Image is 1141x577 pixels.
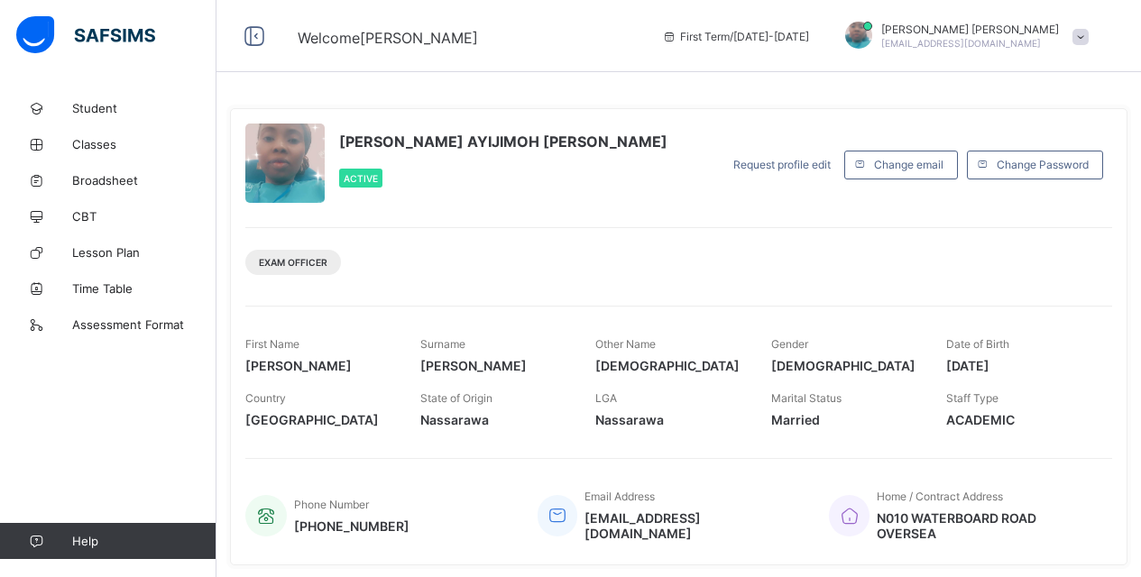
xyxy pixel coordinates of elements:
span: LGA [595,391,617,405]
span: Email Address [584,490,655,503]
span: Student [72,101,216,115]
span: First Name [245,337,299,351]
span: Married [771,412,919,427]
span: Nassarawa [595,412,743,427]
span: [PHONE_NUMBER] [294,518,409,534]
img: safsims [16,16,155,54]
span: Home / Contract Address [877,490,1003,503]
span: N010 WATERBOARD ROAD OVERSEA [877,510,1094,541]
span: Nassarawa [420,412,568,427]
span: [PERSON_NAME] AYIJIMOH [PERSON_NAME] [339,133,667,151]
span: Help [72,534,216,548]
span: [PERSON_NAME] [420,358,568,373]
span: Change Password [997,158,1089,171]
span: [DEMOGRAPHIC_DATA] [595,358,743,373]
span: Welcome [PERSON_NAME] [298,29,478,47]
div: JANETAHMED [827,22,1098,51]
span: Request profile edit [733,158,831,171]
span: Change email [874,158,943,171]
span: [EMAIL_ADDRESS][DOMAIN_NAME] [584,510,802,541]
span: Staff Type [946,391,998,405]
span: Time Table [72,281,216,296]
span: Country [245,391,286,405]
span: Exam Officer [259,257,327,268]
span: Other Name [595,337,656,351]
span: [PERSON_NAME] [PERSON_NAME] [881,23,1059,36]
span: [GEOGRAPHIC_DATA] [245,412,393,427]
span: [DATE] [946,358,1094,373]
span: [PERSON_NAME] [245,358,393,373]
span: ACADEMIC [946,412,1094,427]
span: Broadsheet [72,173,216,188]
span: [DEMOGRAPHIC_DATA] [771,358,919,373]
span: Marital Status [771,391,842,405]
span: Classes [72,137,216,151]
span: [EMAIL_ADDRESS][DOMAIN_NAME] [881,38,1041,49]
span: Surname [420,337,465,351]
span: Active [344,173,378,184]
span: Assessment Format [72,317,216,332]
span: CBT [72,209,216,224]
span: Gender [771,337,808,351]
span: session/term information [662,30,809,43]
span: Date of Birth [946,337,1009,351]
span: Lesson Plan [72,245,216,260]
span: Phone Number [294,498,369,511]
span: State of Origin [420,391,492,405]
